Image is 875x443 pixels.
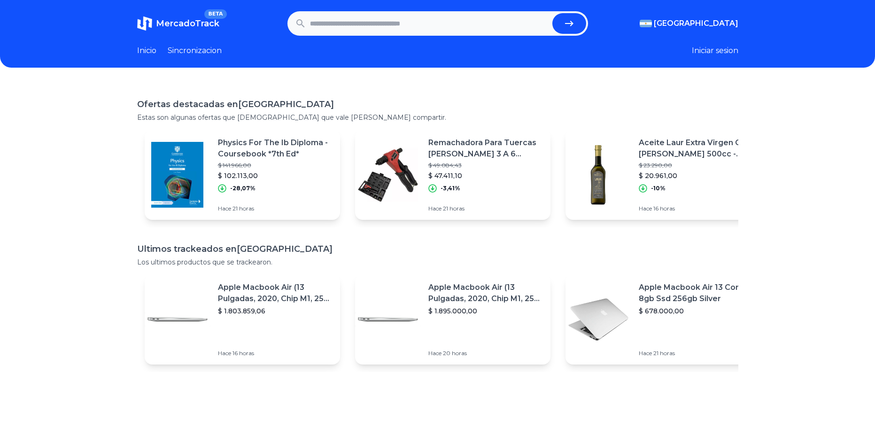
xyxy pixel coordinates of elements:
p: $ 23.290,00 [639,162,753,169]
p: $ 102.113,00 [218,171,333,180]
a: Inicio [137,45,156,56]
p: $ 20.961,00 [639,171,753,180]
span: MercadoTrack [156,18,219,29]
p: Hace 16 horas [218,350,333,357]
p: Hace 21 horas [218,205,333,212]
p: Estas son algunas ofertas que [DEMOGRAPHIC_DATA] que vale [PERSON_NAME] compartir. [137,113,738,122]
p: Remachadora Para Tuercas [PERSON_NAME] 3 A 6 [PERSON_NAME] Ru38151 [428,137,543,160]
p: Apple Macbook Air (13 Pulgadas, 2020, Chip M1, 256 Gb De Ssd, 8 Gb De Ram) - Plata [218,282,333,304]
button: Iniciar sesion [692,45,738,56]
p: $ 1.895.000,00 [428,306,543,316]
p: Hace 16 horas [639,205,753,212]
a: Featured imageRemachadora Para Tuercas [PERSON_NAME] 3 A 6 [PERSON_NAME] Ru38151$ 49.084,43$ 47.4... [355,130,550,220]
p: -3,41% [441,185,460,192]
p: $ 141.966,00 [218,162,333,169]
a: Featured imagePhysics For The Ib Diploma - Coursebook *7th Ed*$ 141.966,00$ 102.113,00-28,07%Hace... [145,130,340,220]
a: Sincronizacion [168,45,222,56]
img: Featured image [355,287,421,352]
img: Featured image [355,142,421,208]
a: Featured imageApple Macbook Air (13 Pulgadas, 2020, Chip M1, 256 Gb De Ssd, 8 Gb De Ram) - Plata$... [355,274,550,365]
p: -10% [651,185,666,192]
p: Apple Macbook Air (13 Pulgadas, 2020, Chip M1, 256 Gb De Ssd, 8 Gb De Ram) - Plata [428,282,543,304]
img: Featured image [565,287,631,352]
span: BETA [204,9,226,19]
p: Hace 21 horas [428,205,543,212]
img: Featured image [145,142,210,208]
p: $ 49.084,43 [428,162,543,169]
p: Physics For The Ib Diploma - Coursebook *7th Ed* [218,137,333,160]
img: Featured image [565,142,631,208]
a: Featured imageAceite Laur Extra Virgen Gran [PERSON_NAME] 500cc - Gobar®$ 23.290,00$ 20.961,00-10... [565,130,761,220]
img: Featured image [145,287,210,352]
h1: Ofertas destacadas en [GEOGRAPHIC_DATA] [137,98,738,111]
p: Aceite Laur Extra Virgen Gran [PERSON_NAME] 500cc - Gobar® [639,137,753,160]
img: MercadoTrack [137,16,152,31]
h1: Ultimos trackeados en [GEOGRAPHIC_DATA] [137,242,738,256]
p: $ 1.803.859,06 [218,306,333,316]
a: Featured imageApple Macbook Air 13 Core I5 8gb Ssd 256gb Silver$ 678.000,00Hace 21 horas [565,274,761,365]
p: $ 47.411,10 [428,171,543,180]
p: -28,07% [230,185,256,192]
a: Featured imageApple Macbook Air (13 Pulgadas, 2020, Chip M1, 256 Gb De Ssd, 8 Gb De Ram) - Plata$... [145,274,340,365]
p: $ 678.000,00 [639,306,753,316]
p: Hace 21 horas [639,350,753,357]
p: Los ultimos productos que se trackearon. [137,257,738,267]
button: [GEOGRAPHIC_DATA] [640,18,738,29]
a: MercadoTrackBETA [137,16,219,31]
img: Argentina [640,20,652,27]
p: Hace 20 horas [428,350,543,357]
p: Apple Macbook Air 13 Core I5 8gb Ssd 256gb Silver [639,282,753,304]
span: [GEOGRAPHIC_DATA] [654,18,738,29]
